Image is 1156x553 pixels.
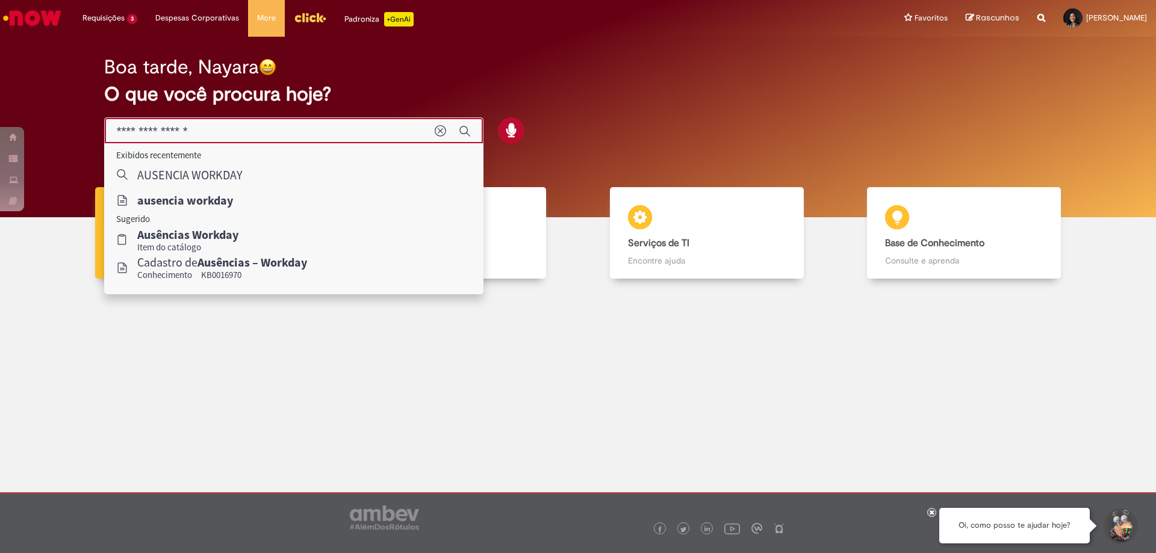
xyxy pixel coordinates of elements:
b: Serviços de TI [628,237,689,249]
h2: O que você procura hoje? [104,84,1052,105]
img: logo_footer_linkedin.png [704,526,710,533]
a: Serviços de TI Encontre ajuda [578,187,836,279]
p: Consulte e aprenda [885,255,1043,267]
img: logo_footer_facebook.png [657,527,663,533]
img: logo_footer_workplace.png [751,523,762,534]
img: click_logo_yellow_360x200.png [294,8,326,26]
span: Despesas Corporativas [155,12,239,24]
img: logo_footer_twitter.png [680,527,686,533]
img: ServiceNow [1,6,63,30]
h2: Boa tarde, Nayara [104,57,259,78]
a: Rascunhos [966,13,1019,24]
span: More [257,12,276,24]
span: Rascunhos [976,12,1019,23]
b: Base de Conhecimento [885,237,984,249]
img: logo_footer_youtube.png [724,521,740,536]
div: Oi, como posso te ajudar hoje? [939,508,1090,543]
p: +GenAi [384,12,414,26]
div: Padroniza [344,12,414,26]
img: happy-face.png [259,58,276,76]
button: Iniciar Conversa de Suporte [1102,508,1138,544]
img: logo_footer_naosei.png [774,523,785,534]
img: logo_footer_ambev_rotulo_gray.png [350,505,419,530]
a: Tirar dúvidas Tirar dúvidas com Lupi Assist e Gen Ai [63,187,321,279]
span: Favoritos [915,12,948,24]
p: Encontre ajuda [628,255,786,267]
span: 3 [127,14,137,24]
span: [PERSON_NAME] [1086,13,1147,23]
span: Requisições [82,12,125,24]
a: Base de Conhecimento Consulte e aprenda [836,187,1093,279]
